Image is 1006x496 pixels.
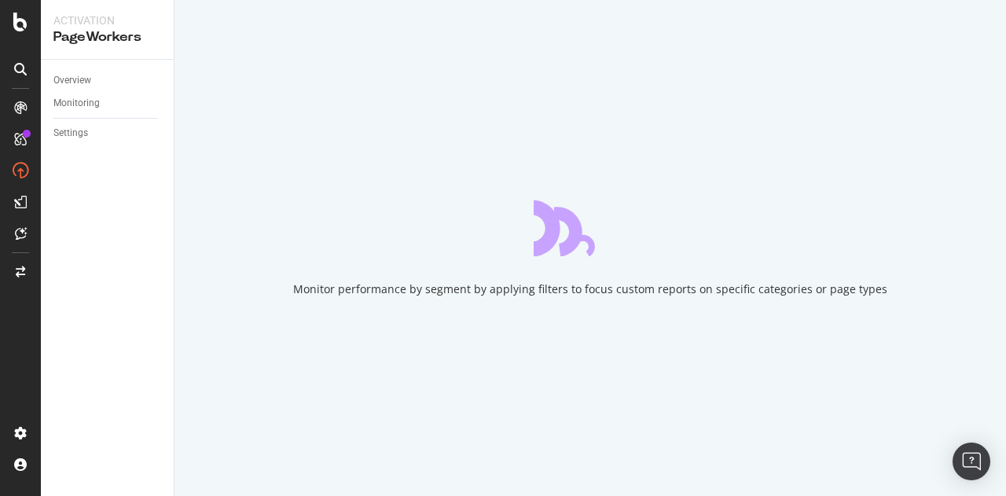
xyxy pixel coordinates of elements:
[53,95,100,112] div: Monitoring
[534,200,647,256] div: animation
[53,125,163,141] a: Settings
[53,125,88,141] div: Settings
[293,281,887,297] div: Monitor performance by segment by applying filters to focus custom reports on specific categories...
[53,28,161,46] div: PageWorkers
[53,72,91,89] div: Overview
[53,72,163,89] a: Overview
[53,13,161,28] div: Activation
[53,95,163,112] a: Monitoring
[953,443,990,480] div: Open Intercom Messenger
